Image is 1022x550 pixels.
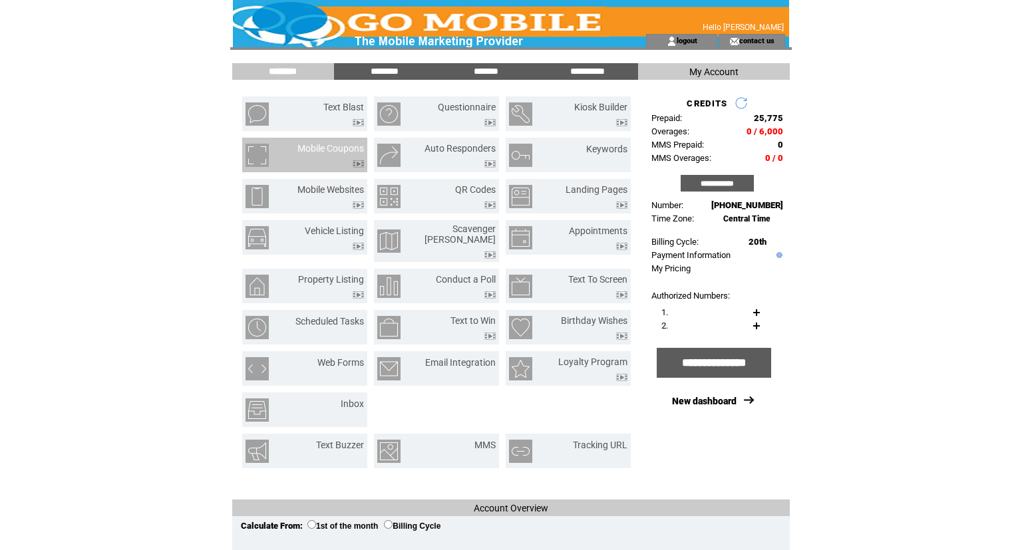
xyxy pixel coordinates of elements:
[765,153,783,163] span: 0 / 0
[450,315,496,326] a: Text to Win
[616,291,627,299] img: video.png
[651,113,682,123] span: Prepaid:
[566,184,627,195] a: Landing Pages
[509,357,532,380] img: loyalty-program.png
[651,200,683,210] span: Number:
[616,333,627,340] img: video.png
[651,213,694,223] span: Time Zone:
[295,316,364,327] a: Scheduled Tasks
[241,521,303,531] span: Calculate From:
[377,185,401,208] img: qr-codes.png
[246,357,269,380] img: web-forms.png
[672,396,737,406] a: New dashboard
[616,202,627,209] img: video.png
[573,440,627,450] a: Tracking URL
[246,398,269,422] img: inbox.png
[484,333,496,340] img: video.png
[509,226,532,249] img: appointments.png
[778,140,783,150] span: 0
[509,275,532,298] img: text-to-screen.png
[317,357,364,368] a: Web Forms
[384,520,393,529] input: Billing Cycle
[246,144,269,167] img: mobile-coupons.png
[246,102,269,126] img: text-blast.png
[307,521,378,531] label: 1st of the month
[569,225,627,236] a: Appointments
[586,144,627,154] a: Keywords
[246,316,269,339] img: scheduled-tasks.png
[651,126,689,136] span: Overages:
[353,119,364,126] img: video.png
[353,202,364,209] img: video.png
[246,275,269,298] img: property-listing.png
[484,202,496,209] img: video.png
[558,356,627,367] a: Loyalty Program
[509,102,532,126] img: kiosk-builder.png
[661,307,668,317] span: 1.
[509,316,532,339] img: birthday-wishes.png
[747,126,783,136] span: 0 / 6,000
[509,185,532,208] img: landing-pages.png
[341,398,364,409] a: Inbox
[484,160,496,168] img: video.png
[484,291,496,299] img: video.png
[438,102,496,112] a: Questionnaire
[689,67,739,77] span: My Account
[616,243,627,250] img: video.png
[474,503,548,513] span: Account Overview
[723,214,770,223] span: Central Time
[484,251,496,259] img: video.png
[616,374,627,381] img: video.png
[377,440,401,463] img: mms.png
[377,102,401,126] img: questionnaire.png
[316,440,364,450] a: Text Buzzer
[509,144,532,167] img: keywords.png
[561,315,627,326] a: Birthday Wishes
[749,237,766,247] span: 20th
[353,243,364,250] img: video.png
[739,36,774,45] a: contact us
[667,36,677,47] img: account_icon.gif
[651,140,704,150] span: MMS Prepaid:
[425,357,496,368] a: Email Integration
[353,291,364,299] img: video.png
[425,223,496,245] a: Scavenger [PERSON_NAME]
[661,321,668,331] span: 2.
[711,200,783,210] span: [PHONE_NUMBER]
[297,184,364,195] a: Mobile Websites
[677,36,697,45] a: logout
[425,143,496,154] a: Auto Responders
[297,143,364,154] a: Mobile Coupons
[377,357,401,380] img: email-integration.png
[687,98,727,108] span: CREDITS
[377,229,401,253] img: scavenger-hunt.png
[773,252,782,258] img: help.gif
[246,440,269,463] img: text-buzzer.png
[298,274,364,285] a: Property Listing
[246,185,269,208] img: mobile-websites.png
[651,291,730,301] span: Authorized Numbers:
[436,274,496,285] a: Conduct a Poll
[377,275,401,298] img: conduct-a-poll.png
[307,520,316,529] input: 1st of the month
[323,102,364,112] a: Text Blast
[616,119,627,126] img: video.png
[484,119,496,126] img: video.png
[377,144,401,167] img: auto-responders.png
[384,521,440,531] label: Billing Cycle
[651,263,691,273] a: My Pricing
[729,36,739,47] img: contact_us_icon.gif
[651,153,711,163] span: MMS Overages:
[305,225,364,236] a: Vehicle Listing
[246,226,269,249] img: vehicle-listing.png
[754,113,783,123] span: 25,775
[509,440,532,463] img: tracking-url.png
[651,237,699,247] span: Billing Cycle:
[651,250,731,260] a: Payment Information
[703,23,784,32] span: Hello [PERSON_NAME]
[574,102,627,112] a: Kiosk Builder
[568,274,627,285] a: Text To Screen
[353,160,364,168] img: video.png
[455,184,496,195] a: QR Codes
[474,440,496,450] a: MMS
